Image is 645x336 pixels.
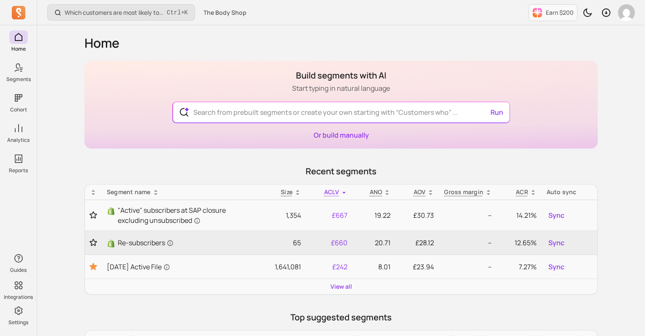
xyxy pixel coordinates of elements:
[167,8,181,17] kbd: Ctrl
[260,210,301,220] p: 1,354
[90,238,97,247] button: Toggle favorite
[107,207,115,215] img: Shopify
[260,262,301,272] p: 1,641,081
[10,267,27,274] p: Guides
[84,165,598,177] p: Recent segments
[84,312,598,323] p: Top suggested segments
[401,238,434,248] p: £28.12
[107,188,250,196] div: Segment name
[203,8,247,17] span: The Body Shop
[90,262,97,272] button: Toggle favorite
[107,238,250,248] a: ShopifyRe-subscribers
[118,238,173,248] span: Re-subscribers
[184,9,188,16] kbd: K
[528,4,577,21] button: Earn $200
[107,262,250,272] a: [DATE] Active File
[107,239,115,248] img: Shopify
[65,8,163,17] p: Which customers are most likely to buy again soon?
[7,137,30,144] p: Analytics
[547,209,566,222] button: Sync
[314,130,369,140] a: Or build manually
[187,102,496,122] input: Search from prebuilt segments or create your own starting with “Customers who” ...
[47,4,195,21] button: Which customers are most likely to buy again soon?Ctrl+K
[311,238,347,248] p: £660
[358,262,391,272] p: 8.01
[401,210,434,220] p: £30.73
[8,319,28,326] p: Settings
[4,294,33,301] p: Integrations
[84,35,598,51] h1: Home
[546,8,574,17] p: Earn $200
[516,188,528,196] p: ACR
[444,262,492,272] p: --
[548,238,564,248] span: Sync
[292,83,390,93] p: Start typing in natural language
[444,188,483,196] p: Gross margin
[547,188,592,196] div: Auto sync
[9,250,28,275] button: Guides
[579,4,596,21] button: Toggle dark mode
[487,104,507,121] button: Run
[107,205,250,225] a: Shopify"Active" subscribers at SAP closure excluding unsubscribed
[90,211,97,219] button: Toggle favorite
[9,167,28,174] p: Reports
[311,210,347,220] p: £667
[414,188,426,196] p: AOV
[358,238,391,248] p: 20.71
[547,260,566,274] button: Sync
[10,106,27,113] p: Cohort
[260,238,301,248] p: 65
[311,262,347,272] p: £242
[502,210,537,220] p: 14.21%
[401,262,434,272] p: £23.94
[11,46,26,52] p: Home
[324,188,339,196] span: ACLV
[292,70,390,81] h1: Build segments with AI
[6,76,31,83] p: Segments
[502,262,537,272] p: 7.27%
[370,188,382,196] span: ANO
[198,5,252,20] button: The Body Shop
[444,238,492,248] p: --
[107,262,170,272] span: [DATE] Active File
[281,188,293,196] span: Size
[547,236,566,249] button: Sync
[502,238,537,248] p: 12.65%
[118,205,250,225] span: "Active" subscribers at SAP closure excluding unsubscribed
[331,282,352,291] a: View all
[548,210,564,220] span: Sync
[167,8,188,17] span: +
[548,262,564,272] span: Sync
[618,4,635,21] img: avatar
[358,210,391,220] p: 19.22
[444,210,492,220] p: --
